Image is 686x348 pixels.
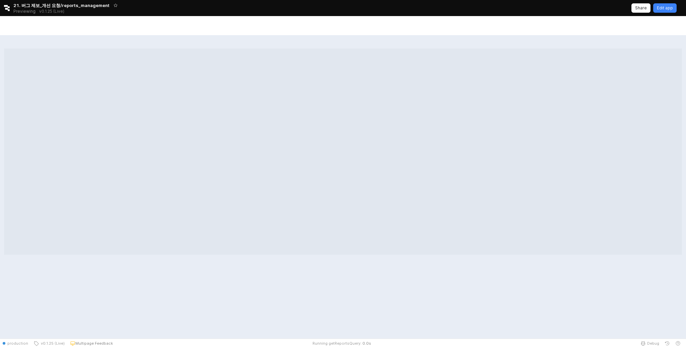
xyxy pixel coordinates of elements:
button: v0.1.25 (Live) [31,339,67,348]
span: v0.1.25 (Live) [39,341,65,346]
p: Share [635,5,647,11]
span: 21. 버그 제보_개선 요청/reports_management [13,2,110,9]
span: Debug [647,341,659,346]
span: production [7,341,28,346]
button: History [662,339,673,348]
button: Help [673,339,683,348]
p: v0.1.25 (Live) [39,9,64,14]
p: Edit app [657,5,673,11]
button: Multipage Feedback [67,339,116,348]
button: Edit app [653,3,677,13]
button: Releases and History [36,7,68,16]
p: Multipage Feedback [75,341,113,346]
span: Running getReportsQuery: [313,341,361,346]
span: 0.0 s [362,341,371,346]
span: Previewing [13,8,36,15]
button: Add app to favorites [112,2,119,9]
button: Share app [631,3,650,13]
button: Debug [638,339,662,348]
div: Previewing v0.1.25 (Live) [13,7,68,16]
